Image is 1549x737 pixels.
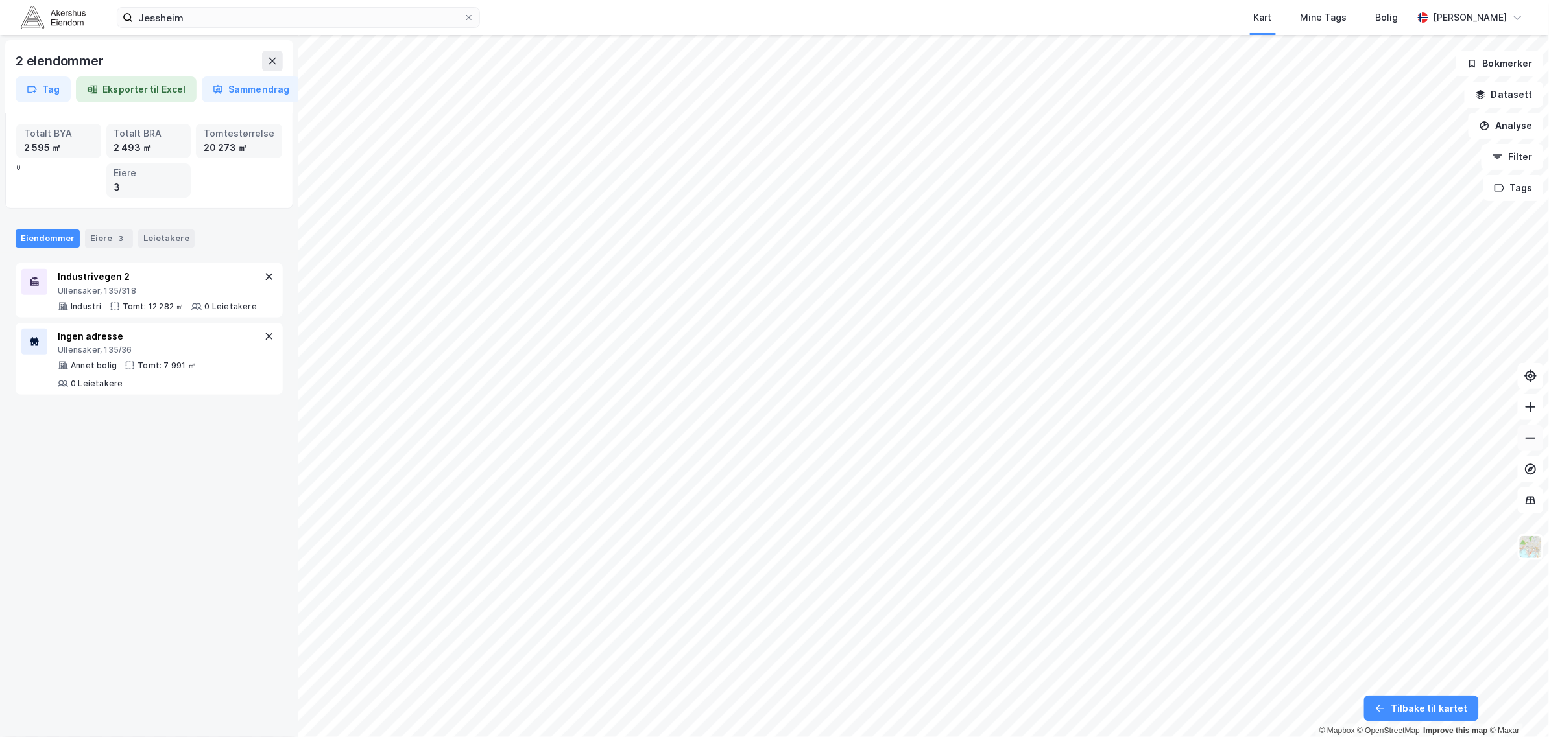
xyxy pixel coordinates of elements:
div: 3 [115,232,128,245]
a: Improve this map [1424,726,1488,735]
div: 2 493 ㎡ [114,141,184,155]
input: Søk på adresse, matrikkel, gårdeiere, leietakere eller personer [133,8,464,27]
a: OpenStreetMap [1358,726,1421,735]
div: Ullensaker, 135/36 [58,345,261,355]
div: Eiendommer [16,229,80,248]
button: Tilbake til kartet [1364,696,1479,721]
div: Ingen adresse [58,329,261,344]
a: Mapbox [1319,726,1355,735]
div: Leietakere [138,229,195,248]
button: Sammendrag [202,76,300,102]
div: [PERSON_NAME] [1434,10,1507,25]
div: Kart [1254,10,1272,25]
button: Eksporter til Excel [76,76,197,102]
div: 20 273 ㎡ [204,141,274,155]
div: Tomt: 7 991 ㎡ [138,360,196,371]
button: Tag [16,76,71,102]
div: Kontrollprogram for chat [1484,675,1549,737]
div: Tomtestørrelse [204,126,274,141]
div: Industri [71,301,102,312]
img: Z [1519,535,1543,559]
button: Analyse [1469,113,1544,139]
button: Bokmerker [1456,51,1544,76]
div: Eiere [85,229,133,248]
div: Tomt: 12 282 ㎡ [123,301,184,312]
div: 2 eiendommer [16,51,106,71]
div: 3 [114,180,184,194]
button: Datasett [1465,82,1544,108]
div: 0 Leietakere [71,379,123,389]
img: akershus-eiendom-logo.9091f326c980b4bce74ccdd9f866810c.svg [21,6,86,29]
div: Bolig [1376,10,1399,25]
button: Tags [1483,175,1544,201]
div: Annet bolig [71,360,117,371]
div: Eiere [114,166,184,180]
div: 0 Leietakere [204,301,256,312]
button: Filter [1482,144,1544,170]
iframe: Chat Widget [1484,675,1549,737]
div: Industrivegen 2 [58,269,257,285]
div: 2 595 ㎡ [24,141,93,155]
div: Mine Tags [1301,10,1347,25]
div: Ullensaker, 135/318 [58,286,257,296]
div: Totalt BRA [114,126,184,141]
div: 0 [16,124,282,198]
div: Totalt BYA [24,126,93,141]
